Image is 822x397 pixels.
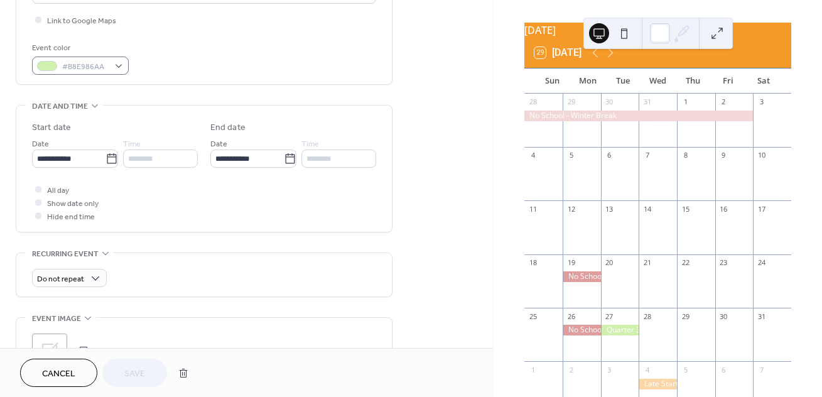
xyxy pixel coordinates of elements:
[566,258,576,268] div: 19
[570,68,605,94] div: Mon
[757,151,766,160] div: 10
[32,41,126,55] div: Event color
[528,151,538,160] div: 4
[566,97,576,107] div: 29
[123,138,141,151] span: Time
[605,258,614,268] div: 20
[528,258,538,268] div: 18
[47,210,95,224] span: Hide end time
[47,197,99,210] span: Show date only
[642,204,652,214] div: 14
[534,68,570,94] div: Sun
[757,97,766,107] div: 3
[719,204,728,214] div: 16
[681,365,690,374] div: 5
[605,151,614,160] div: 6
[641,68,676,94] div: Wed
[32,121,71,134] div: Start date
[642,312,652,321] div: 28
[528,365,538,374] div: 1
[719,151,728,160] div: 9
[642,258,652,268] div: 21
[563,271,601,282] div: No School
[681,151,690,160] div: 8
[32,138,49,151] span: Date
[719,312,728,321] div: 30
[32,247,99,261] span: Recurring event
[642,151,652,160] div: 7
[528,204,538,214] div: 11
[563,325,601,335] div: No School
[566,312,576,321] div: 26
[642,365,652,374] div: 4
[528,312,538,321] div: 25
[681,204,690,214] div: 15
[528,97,538,107] div: 28
[746,68,781,94] div: Sat
[757,312,766,321] div: 31
[566,151,576,160] div: 5
[524,23,791,38] div: [DATE]
[42,367,75,381] span: Cancel
[32,312,81,325] span: Event image
[605,97,614,107] div: 30
[605,204,614,214] div: 13
[681,258,690,268] div: 22
[642,97,652,107] div: 31
[210,138,227,151] span: Date
[605,365,614,374] div: 3
[639,379,677,389] div: Late Start
[757,365,766,374] div: 7
[681,97,690,107] div: 1
[566,204,576,214] div: 12
[605,68,641,94] div: Tue
[530,44,586,62] button: 29[DATE]
[32,100,88,113] span: Date and time
[301,138,319,151] span: Time
[757,258,766,268] div: 24
[47,14,116,28] span: Link to Google Maps
[37,272,84,286] span: Do not repeat
[711,68,746,94] div: Fri
[62,60,109,73] span: #B8E986AA
[566,365,576,374] div: 2
[676,68,711,94] div: Thu
[210,121,246,134] div: End date
[47,184,69,197] span: All day
[524,111,753,121] div: No School - Winter Break
[681,312,690,321] div: 29
[601,325,639,335] div: Quarter 3/Semester 2 Begins
[605,312,614,321] div: 27
[32,334,67,369] div: ;
[719,258,728,268] div: 23
[719,97,728,107] div: 2
[719,365,728,374] div: 6
[20,359,97,387] button: Cancel
[757,204,766,214] div: 17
